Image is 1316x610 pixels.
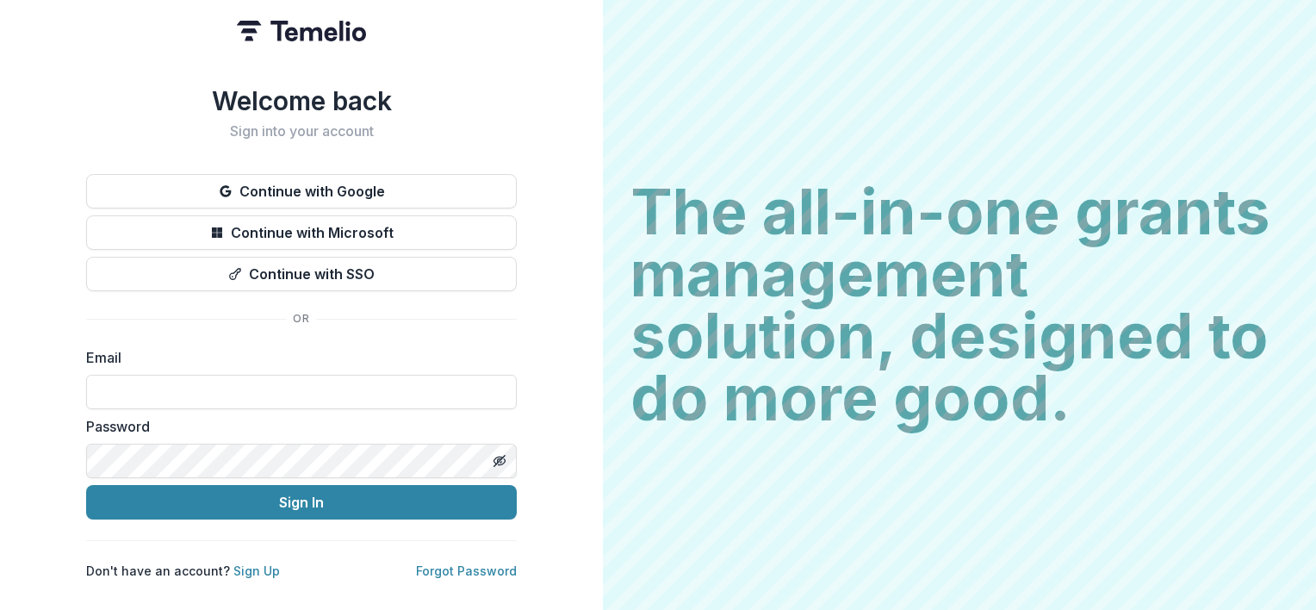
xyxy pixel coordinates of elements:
a: Forgot Password [416,563,517,578]
img: Temelio [237,21,366,41]
button: Toggle password visibility [486,447,513,475]
button: Sign In [86,485,517,520]
button: Continue with Google [86,174,517,209]
h1: Welcome back [86,85,517,116]
label: Password [86,416,506,437]
a: Sign Up [233,563,280,578]
button: Continue with SSO [86,257,517,291]
button: Continue with Microsoft [86,215,517,250]
p: Don't have an account? [86,562,280,580]
h2: Sign into your account [86,123,517,140]
label: Email [86,347,506,368]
